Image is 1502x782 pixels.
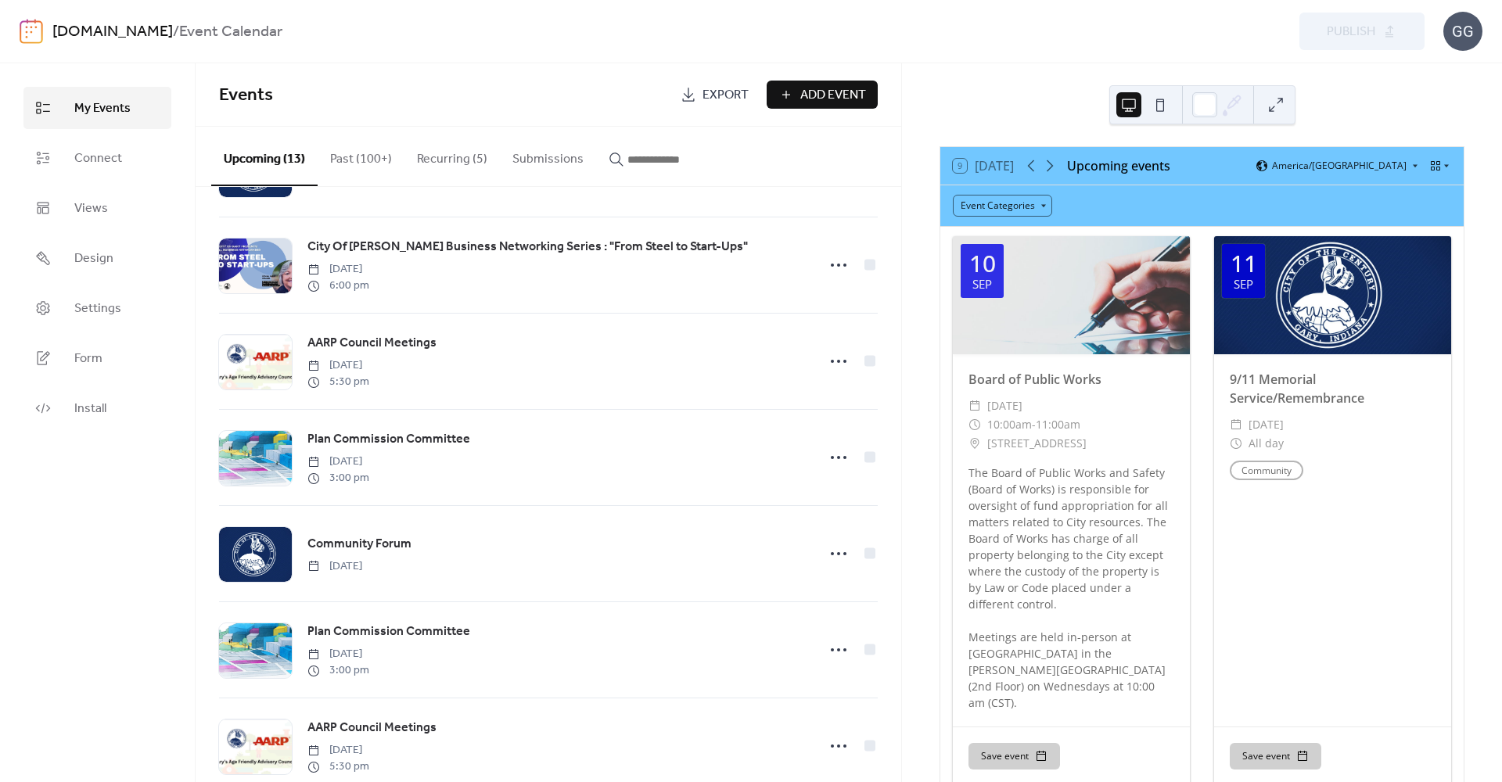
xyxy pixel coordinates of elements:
[307,622,470,642] a: Plan Commission Committee
[968,743,1060,769] button: Save event
[23,87,171,129] a: My Events
[968,434,981,453] div: ​
[219,78,273,113] span: Events
[74,149,122,168] span: Connect
[74,249,113,268] span: Design
[307,719,437,737] span: AARP Council Meetings
[307,534,411,554] a: Community Forum
[1067,156,1170,175] div: Upcoming events
[987,434,1087,453] span: [STREET_ADDRESS]
[953,465,1190,711] div: The Board of Public Works and Safety (Board of Works) is responsible for oversight of fund approp...
[307,334,437,353] span: AARP Council Meetings
[23,387,171,429] a: Install
[23,237,171,279] a: Design
[767,81,878,109] button: Add Event
[1230,415,1242,434] div: ​
[74,400,106,418] span: Install
[74,199,108,218] span: Views
[307,535,411,554] span: Community Forum
[307,237,748,257] a: City Of [PERSON_NAME] Business Networking Series : "From Steel to Start-Ups"
[307,430,470,449] span: Plan Commission Committee
[307,759,369,775] span: 5:30 pm
[307,718,437,738] a: AARP Council Meetings
[1443,12,1482,51] div: GG
[1249,415,1284,434] span: [DATE]
[307,742,369,759] span: [DATE]
[669,81,760,109] a: Export
[74,99,131,118] span: My Events
[500,127,596,185] button: Submissions
[307,429,470,450] a: Plan Commission Committee
[307,238,748,256] span: City Of [PERSON_NAME] Business Networking Series : "From Steel to Start-Ups"
[702,86,749,105] span: Export
[23,137,171,179] a: Connect
[307,278,369,294] span: 6:00 pm
[23,187,171,229] a: Views
[211,127,318,186] button: Upcoming (13)
[953,370,1190,389] div: Board of Public Works
[173,17,179,47] b: /
[987,415,1032,434] span: 10:00am
[307,357,369,374] span: [DATE]
[23,287,171,329] a: Settings
[404,127,500,185] button: Recurring (5)
[1032,415,1036,434] span: -
[800,86,866,105] span: Add Event
[307,261,369,278] span: [DATE]
[1230,434,1242,453] div: ​
[74,350,102,368] span: Form
[1214,370,1451,407] div: 9/11 Memorial Service/Remembrance
[1230,743,1321,769] button: Save event
[307,558,362,575] span: [DATE]
[1231,252,1257,275] div: 11
[318,127,404,185] button: Past (100+)
[1234,278,1253,290] div: Sep
[307,454,369,470] span: [DATE]
[74,300,121,318] span: Settings
[1249,434,1284,453] span: All day
[968,415,981,434] div: ​
[307,622,470,641] span: Plan Commission Committee
[179,17,282,47] b: Event Calendar
[20,19,43,44] img: logo
[52,17,173,47] a: [DOMAIN_NAME]
[307,662,369,679] span: 3:00 pm
[969,252,996,275] div: 10
[307,646,369,662] span: [DATE]
[307,333,437,353] a: AARP Council Meetings
[972,278,992,290] div: Sep
[987,396,1022,415] span: [DATE]
[1036,415,1080,434] span: 11:00am
[307,374,369,390] span: 5:30 pm
[968,396,981,415] div: ​
[307,470,369,486] span: 3:00 pm
[1272,161,1407,170] span: America/[GEOGRAPHIC_DATA]
[23,337,171,379] a: Form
